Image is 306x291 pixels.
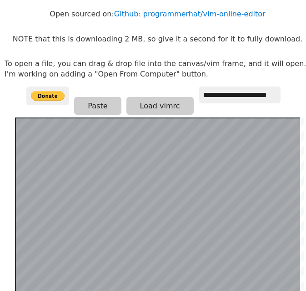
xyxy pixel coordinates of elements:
button: Load vimrc [126,97,194,115]
button: Paste [74,97,121,115]
p: NOTE that this is downloading 2 MB, so give it a second for it to fully download. [13,34,302,44]
p: Open sourced on: [50,9,265,19]
a: Github: programmerhat/vim-online-editor [114,10,266,18]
